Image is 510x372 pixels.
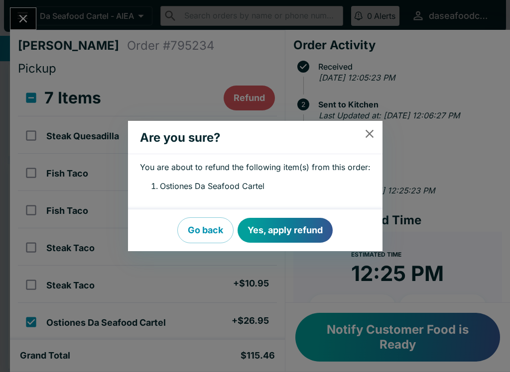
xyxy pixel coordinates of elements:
h2: Are you sure? [128,125,363,151]
button: Go back [177,217,234,243]
button: Yes, apply refund [238,218,333,243]
button: close [357,121,382,146]
li: Ostiones Da Seafood Cartel [160,180,371,193]
p: You are about to refund the following item(s) from this order: [140,162,371,172]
